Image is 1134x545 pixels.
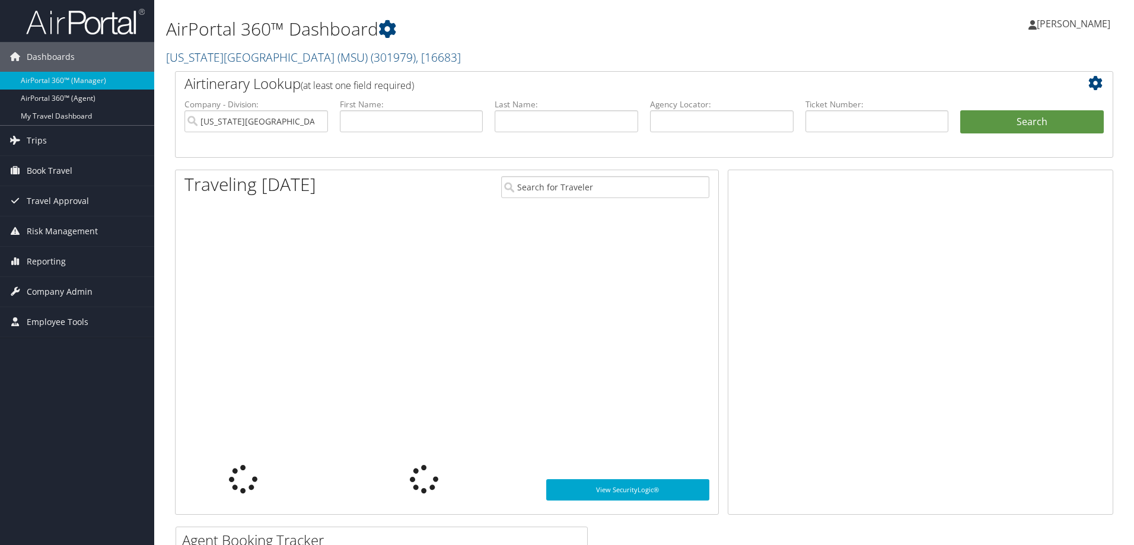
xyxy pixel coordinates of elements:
[166,17,804,42] h1: AirPortal 360™ Dashboard
[166,49,461,65] a: [US_STATE][GEOGRAPHIC_DATA] (MSU)
[1028,6,1122,42] a: [PERSON_NAME]
[805,98,949,110] label: Ticket Number:
[27,307,88,337] span: Employee Tools
[371,49,416,65] span: ( 301979 )
[27,156,72,186] span: Book Travel
[27,186,89,216] span: Travel Approval
[27,216,98,246] span: Risk Management
[301,79,414,92] span: (at least one field required)
[650,98,794,110] label: Agency Locator:
[184,172,316,197] h1: Traveling [DATE]
[1037,17,1110,30] span: [PERSON_NAME]
[340,98,483,110] label: First Name:
[495,98,638,110] label: Last Name:
[26,8,145,36] img: airportal-logo.png
[27,247,66,276] span: Reporting
[27,42,75,72] span: Dashboards
[546,479,709,501] a: View SecurityLogic®
[960,110,1104,134] button: Search
[27,126,47,155] span: Trips
[501,176,709,198] input: Search for Traveler
[184,74,1025,94] h2: Airtinerary Lookup
[184,98,328,110] label: Company - Division:
[416,49,461,65] span: , [ 16683 ]
[27,277,93,307] span: Company Admin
